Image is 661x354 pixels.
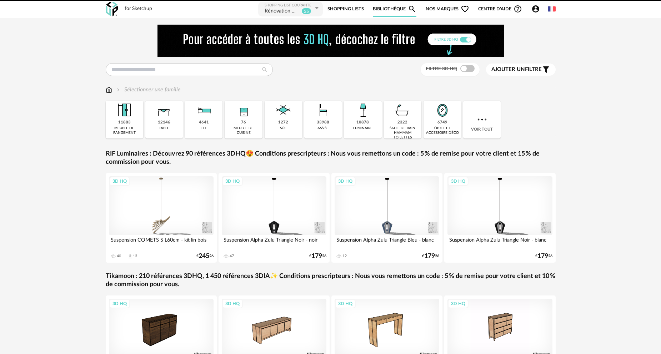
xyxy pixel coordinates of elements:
div: 12 [342,254,347,259]
a: Tikamoon : 210 références 3DHQ, 1 450 références 3DIA✨ Conditions prescripteurs : Nous vous remet... [106,272,556,289]
div: Suspension COMETS S L60cm - kit lin bois [109,235,214,249]
div: 3D HQ [109,299,130,308]
span: Heart Outline icon [461,5,469,13]
div: 10878 [356,120,369,125]
div: table [159,126,169,131]
div: 33988 [317,120,329,125]
a: 3D HQ Suspension Alpha Zulu Triangle Noir - noir 47 €17926 [219,173,330,263]
span: Ajouter un [491,67,525,72]
div: Shopping List courante [265,3,313,8]
img: Salle%20de%20bain.png [393,101,412,120]
div: 47 [230,254,234,259]
img: Sol.png [274,101,293,120]
button: Ajouter unfiltre Filter icon [486,64,556,76]
span: Filtre 3D HQ [426,66,457,71]
div: luminaire [353,126,372,131]
div: for Sketchup [125,6,152,12]
div: 1272 [278,120,288,125]
span: 245 [199,254,209,259]
span: Centre d'aideHelp Circle Outline icon [478,5,522,13]
img: Literie.png [194,101,214,120]
div: € 26 [196,254,214,259]
img: FILTRE%20HQ%20NEW_V1%20(4).gif [157,25,504,57]
img: Meuble%20de%20rangement.png [115,101,134,120]
a: RIF Luminaires : Découvrez 90 références 3DHQ😍 Conditions prescripteurs : Nous vous remettons un ... [106,150,556,167]
a: BibliothèqueMagnify icon [373,1,416,17]
div: 3D HQ [222,299,243,308]
div: 12146 [158,120,170,125]
img: more.7b13dc1.svg [476,113,489,126]
img: Table.png [154,101,174,120]
div: meuble de rangement [108,126,141,135]
img: Rangement.png [234,101,253,120]
div: Suspension Alpha Zulu Triangle Noir - blanc [447,235,552,249]
a: 3D HQ Suspension COMETS S L60cm - kit lin bois 40 Download icon 13 €24526 [106,173,217,263]
div: assise [317,126,329,131]
img: OXP [106,2,118,16]
a: 3D HQ Suspension Alpha Zulu Triangle Noir - blanc €17926 [444,173,556,263]
div: Suspension Alpha Zulu Triangle Noir - noir [222,235,327,249]
div: Suspension Alpha Zulu Triangle Bleu - blanc [335,235,440,249]
div: 11883 [118,120,131,125]
a: Shopping Lists [327,1,364,17]
span: Help Circle Outline icon [514,5,522,13]
div: salle de bain hammam toilettes [386,126,419,140]
div: 2322 [397,120,407,125]
span: Nos marques [426,1,469,17]
div: 3D HQ [109,177,130,186]
span: 179 [537,254,548,259]
span: Account Circle icon [531,5,540,13]
img: fr [548,5,556,13]
div: 3D HQ [335,177,356,186]
img: svg+xml;base64,PHN2ZyB3aWR0aD0iMTYiIGhlaWdodD0iMTciIHZpZXdCb3g9IjAgMCAxNiAxNyIgZmlsbD0ibm9uZSIgeG... [106,86,112,94]
div: lit [201,126,206,131]
img: Luminaire.png [353,101,372,120]
div: 6749 [437,120,447,125]
img: svg+xml;base64,PHN2ZyB3aWR0aD0iMTYiIGhlaWdodD0iMTYiIHZpZXdCb3g9IjAgMCAxNiAxNiIgZmlsbD0ibm9uZSIgeG... [115,86,121,94]
div: 76 [241,120,246,125]
div: objet et accessoire déco [426,126,459,135]
span: Filter icon [542,65,550,74]
div: meuble de cuisine [227,126,260,135]
div: 3D HQ [335,299,356,308]
div: Rénovation maison MURAT [265,8,300,15]
img: Miroir.png [433,101,452,120]
div: € 26 [422,254,439,259]
span: 179 [424,254,435,259]
sup: 35 [301,8,311,14]
div: € 26 [309,254,326,259]
span: Magnify icon [408,5,416,13]
div: 3D HQ [448,177,469,186]
div: 13 [133,254,137,259]
span: Download icon [127,254,133,259]
div: Voir tout [463,101,501,138]
div: 3D HQ [222,177,243,186]
div: € 26 [535,254,552,259]
div: 40 [117,254,121,259]
span: Account Circle icon [531,5,543,13]
div: 3D HQ [448,299,469,308]
img: Assise.png [314,101,333,120]
div: sol [280,126,286,131]
span: 179 [311,254,322,259]
div: 4641 [199,120,209,125]
a: 3D HQ Suspension Alpha Zulu Triangle Bleu - blanc 12 €17926 [331,173,443,263]
div: Sélectionner une famille [115,86,181,94]
span: filtre [491,66,542,73]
